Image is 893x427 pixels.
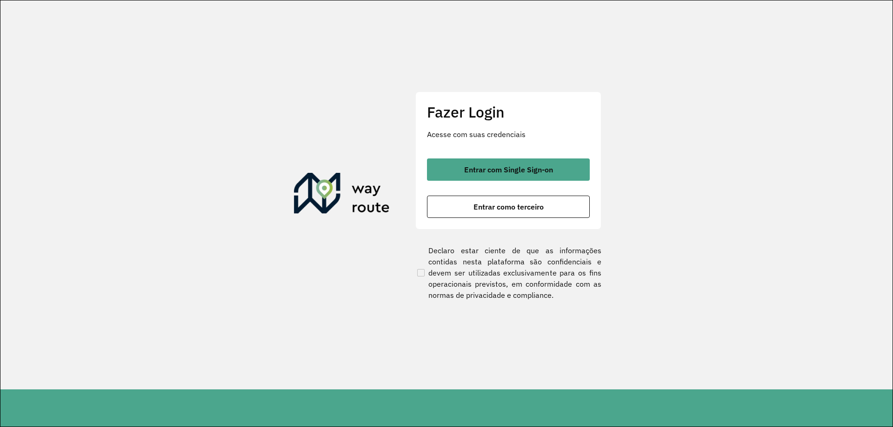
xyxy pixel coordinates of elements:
img: Roteirizador AmbevTech [294,173,390,217]
button: button [427,158,590,181]
button: button [427,196,590,218]
span: Entrar como terceiro [473,203,544,210]
span: Entrar com Single Sign-on [464,166,553,173]
h2: Fazer Login [427,103,590,121]
p: Acesse com suas credenciais [427,129,590,140]
label: Declaro estar ciente de que as informações contidas nesta plataforma são confidenciais e devem se... [415,245,601,301]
